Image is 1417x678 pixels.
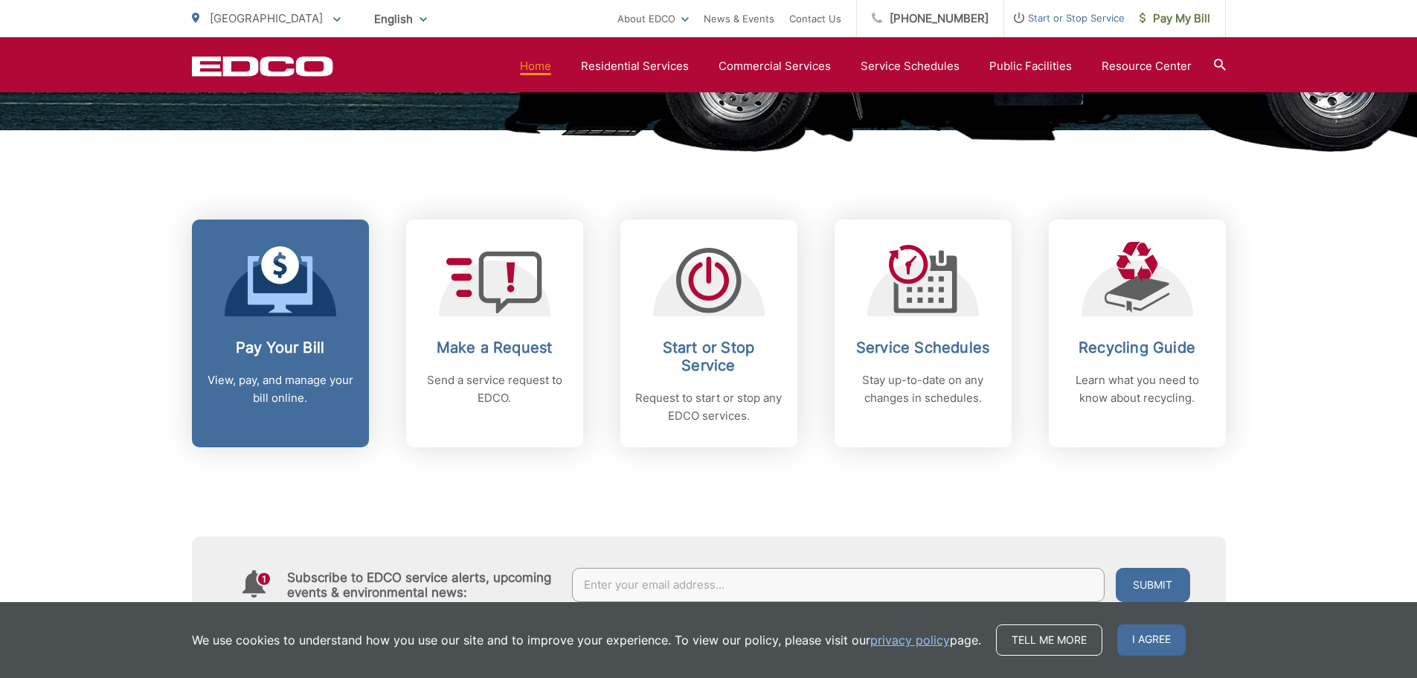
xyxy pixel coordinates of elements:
[1049,220,1226,447] a: Recycling Guide Learn what you need to know about recycling.
[861,57,960,75] a: Service Schedules
[207,339,354,356] h2: Pay Your Bill
[719,57,831,75] a: Commercial Services
[1064,371,1211,407] p: Learn what you need to know about recycling.
[704,10,774,28] a: News & Events
[835,220,1012,447] a: Service Schedules Stay up-to-date on any changes in schedules.
[1102,57,1192,75] a: Resource Center
[192,220,369,447] a: Pay Your Bill View, pay, and manage your bill online.
[849,371,997,407] p: Stay up-to-date on any changes in schedules.
[406,220,583,447] a: Make a Request Send a service request to EDCO.
[192,56,333,77] a: EDCD logo. Return to the homepage.
[207,371,354,407] p: View, pay, and manage your bill online.
[421,371,568,407] p: Send a service request to EDCO.
[1140,10,1210,28] span: Pay My Bill
[1064,339,1211,356] h2: Recycling Guide
[287,570,558,600] h4: Subscribe to EDCO service alerts, upcoming events & environmental news:
[210,11,323,25] span: [GEOGRAPHIC_DATA]
[421,339,568,356] h2: Make a Request
[617,10,689,28] a: About EDCO
[1116,568,1190,602] button: Submit
[996,624,1102,656] a: Tell me more
[363,6,438,32] span: English
[581,57,689,75] a: Residential Services
[192,631,981,649] p: We use cookies to understand how you use our site and to improve your experience. To view our pol...
[849,339,997,356] h2: Service Schedules
[635,339,783,374] h2: Start or Stop Service
[635,389,783,425] p: Request to start or stop any EDCO services.
[989,57,1072,75] a: Public Facilities
[789,10,841,28] a: Contact Us
[572,568,1105,602] input: Enter your email address...
[520,57,551,75] a: Home
[870,631,950,649] a: privacy policy
[1117,624,1186,656] span: I agree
